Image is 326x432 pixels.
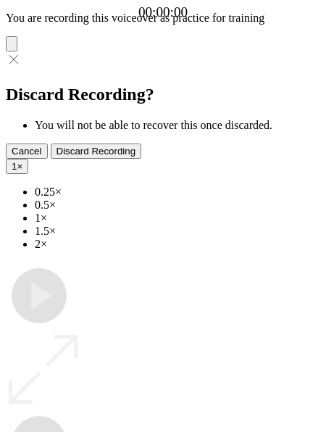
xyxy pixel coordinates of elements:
li: 0.25× [35,186,320,199]
li: 1× [35,212,320,225]
li: 0.5× [35,199,320,212]
span: 1 [12,161,17,172]
button: Cancel [6,144,48,159]
button: Discard Recording [51,144,142,159]
li: 2× [35,238,320,251]
p: You are recording this voiceover as practice for training [6,12,320,25]
a: 00:00:00 [138,4,188,20]
li: 1.5× [35,225,320,238]
li: You will not be able to recover this once discarded. [35,119,320,132]
button: 1× [6,159,28,174]
h2: Discard Recording? [6,85,320,104]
